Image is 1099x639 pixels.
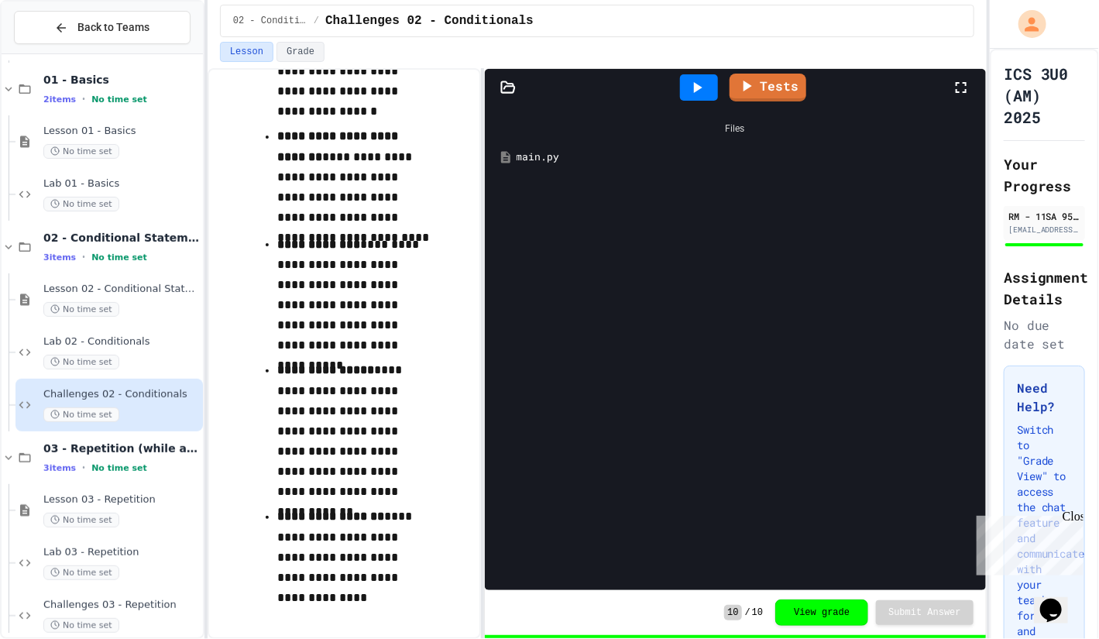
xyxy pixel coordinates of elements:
span: No time set [43,197,119,211]
span: Lab 02 - Conditionals [43,335,200,349]
span: No time set [43,618,119,633]
span: / [314,15,319,27]
h2: Assignment Details [1004,266,1085,310]
button: Back to Teams [14,11,191,44]
span: 10 [724,605,741,620]
span: Lab 01 - Basics [43,177,200,191]
button: Lesson [220,42,273,62]
button: Submit Answer [876,600,974,625]
span: • [82,251,85,263]
span: 3 items [43,253,76,263]
span: No time set [43,565,119,580]
div: Chat with us now!Close [6,6,107,98]
iframe: chat widget [1034,577,1084,624]
span: 3 items [43,463,76,473]
span: No time set [91,463,147,473]
span: Challenges 03 - Repetition [43,599,200,612]
span: 02 - Conditional Statements (if) [233,15,307,27]
div: No due date set [1004,316,1085,353]
h3: Need Help? [1017,379,1072,416]
div: RM - 11SA 954730 [PERSON_NAME] SS [1008,209,1080,223]
span: No time set [43,513,119,527]
span: No time set [43,355,119,369]
span: No time set [91,94,147,105]
span: Challenges 02 - Conditionals [43,388,200,401]
span: 02 - Conditional Statements (if) [43,231,200,245]
button: View grade [775,599,868,626]
span: Lesson 03 - Repetition [43,493,200,507]
span: 2 items [43,94,76,105]
span: No time set [91,253,147,263]
span: Challenges 02 - Conditionals [325,12,534,30]
iframe: chat widget [970,510,1084,575]
h2: Your Progress [1004,153,1085,197]
div: My Account [1002,6,1050,42]
span: No time set [43,144,119,159]
span: 03 - Repetition (while and for) [43,441,200,455]
span: 01 - Basics [43,73,200,87]
span: Back to Teams [77,19,149,36]
div: main.py [517,149,977,165]
span: Submit Answer [888,606,961,619]
span: No time set [43,302,119,317]
a: Tests [730,74,806,101]
span: Lesson 02 - Conditional Statements (if) [43,283,200,296]
button: Grade [276,42,325,62]
div: [EMAIL_ADDRESS][DOMAIN_NAME] [1008,224,1080,235]
span: Lab 03 - Repetition [43,546,200,559]
span: • [82,462,85,474]
h1: ICS 3U0 (AM) 2025 [1004,63,1085,128]
span: Lesson 01 - Basics [43,125,200,138]
div: Files [493,114,978,143]
span: / [745,606,750,619]
span: • [82,93,85,105]
span: No time set [43,407,119,422]
span: 10 [752,606,763,619]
